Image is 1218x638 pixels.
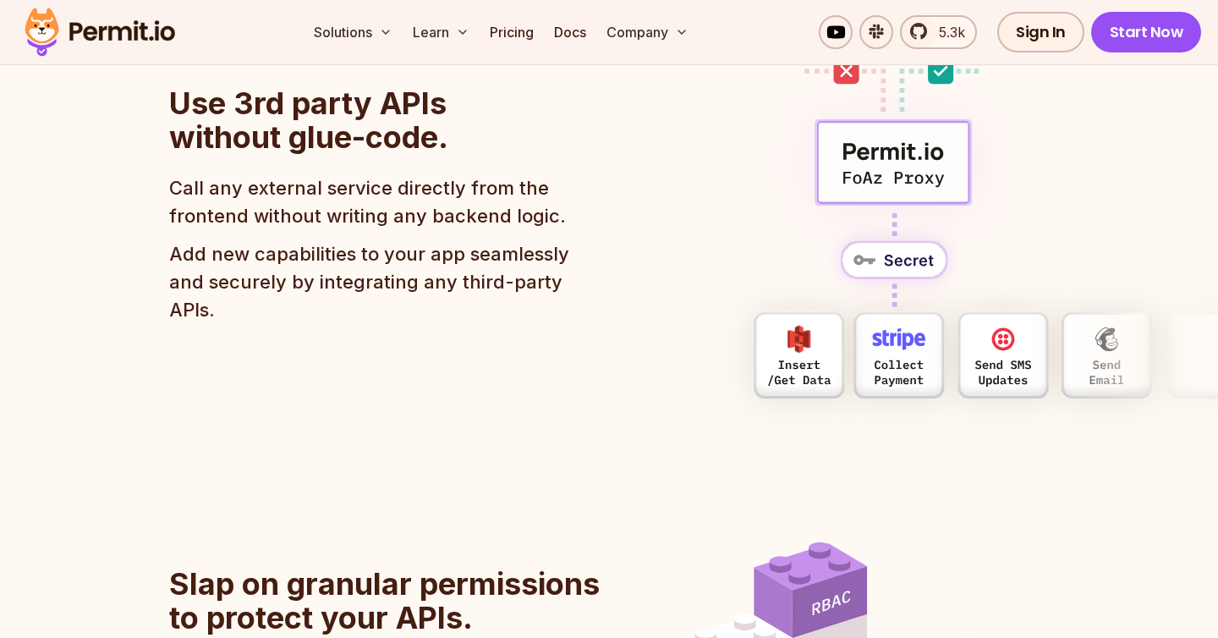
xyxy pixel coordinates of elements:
[17,3,183,61] img: Permit logo
[307,15,399,49] button: Solutions
[169,567,624,635] h2: Slap on granular permissions to protect your APIs.
[600,15,695,49] button: Company
[406,15,476,49] button: Learn
[929,22,965,42] span: 5.3k
[900,15,977,49] a: 5.3k
[169,240,584,324] p: Add new capabilities to your app seamlessly and securely by integrating any third-party APIs.
[547,15,593,49] a: Docs
[997,12,1084,52] a: Sign In
[169,174,584,230] p: Call any external service directly from the frontend without writing any backend logic.
[1091,12,1202,52] a: Start Now
[483,15,540,49] a: Pricing
[169,86,467,154] h2: Use 3rd party APIs without glue-code.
